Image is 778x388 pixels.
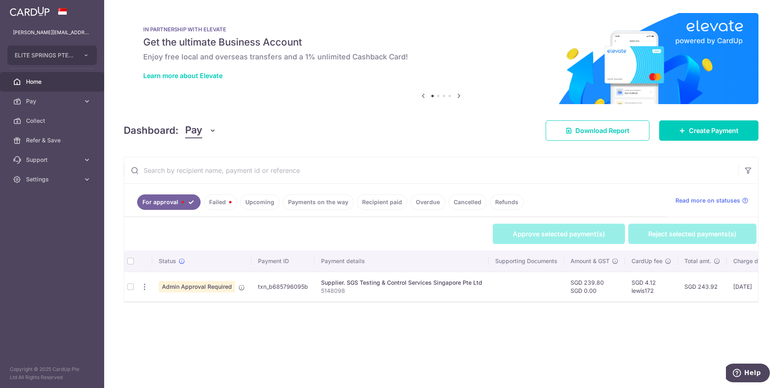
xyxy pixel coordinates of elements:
h4: Dashboard: [124,123,179,138]
td: SGD 4.12 lewis172 [625,272,678,301]
td: txn_b685796095b [251,272,315,301]
th: Supporting Documents [489,251,564,272]
span: Total amt. [684,257,711,265]
span: Pay [185,123,202,138]
span: Settings [26,175,80,183]
a: Create Payment [659,120,758,141]
span: Admin Approval Required [159,281,235,292]
a: Refunds [490,194,524,210]
button: ELITE SPRINGS PTE. LTD. [7,46,97,65]
a: Failed [204,194,237,210]
a: Payments on the way [283,194,354,210]
div: Supplier. SGS Testing & Control Services Singapore Pte Ltd [321,279,482,287]
button: Pay [185,123,216,138]
span: Pay [26,97,80,105]
p: 5148098 [321,287,482,295]
span: Create Payment [689,126,739,135]
span: Charge date [733,257,767,265]
img: CardUp [10,7,50,16]
th: Payment ID [251,251,315,272]
td: SGD 243.92 [678,272,727,301]
p: [PERSON_NAME][EMAIL_ADDRESS][DOMAIN_NAME] [13,28,91,37]
span: Collect [26,117,80,125]
td: SGD 239.80 SGD 0.00 [564,272,625,301]
h5: Get the ultimate Business Account [143,36,739,49]
a: Download Report [546,120,649,141]
th: Payment details [315,251,489,272]
a: Recipient paid [357,194,407,210]
p: IN PARTNERSHIP WITH ELEVATE [143,26,739,33]
span: Download Report [575,126,629,135]
a: Overdue [411,194,445,210]
h6: Enjoy free local and overseas transfers and a 1% unlimited Cashback Card! [143,52,739,62]
a: For approval [137,194,201,210]
a: Cancelled [448,194,487,210]
span: Read more on statuses [675,196,740,205]
span: Status [159,257,176,265]
a: Read more on statuses [675,196,748,205]
span: Refer & Save [26,136,80,144]
img: Renovation banner [124,13,758,104]
span: Support [26,156,80,164]
span: Home [26,78,80,86]
a: Learn more about Elevate [143,72,223,80]
iframe: Opens a widget where you can find more information [726,364,770,384]
a: Upcoming [240,194,280,210]
span: ELITE SPRINGS PTE. LTD. [15,51,75,59]
span: CardUp fee [632,257,662,265]
span: Amount & GST [570,257,610,265]
input: Search by recipient name, payment id or reference [124,157,739,183]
